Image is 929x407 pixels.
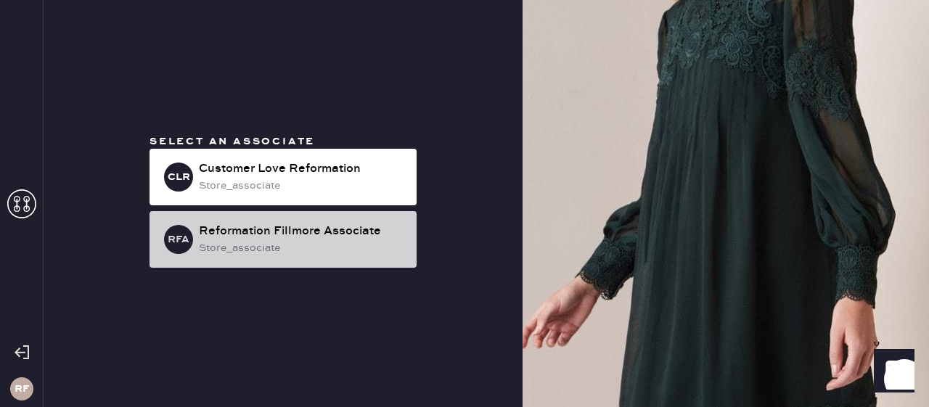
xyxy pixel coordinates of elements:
h3: RFA [168,234,189,244]
iframe: Front Chat [860,342,922,404]
div: store_associate [199,178,405,194]
h3: CLR [168,172,190,182]
div: Customer Love Reformation [199,160,405,178]
div: Reformation Fillmore Associate [199,223,405,240]
h3: RF [15,384,29,394]
div: store_associate [199,240,405,256]
span: Select an associate [150,135,315,148]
